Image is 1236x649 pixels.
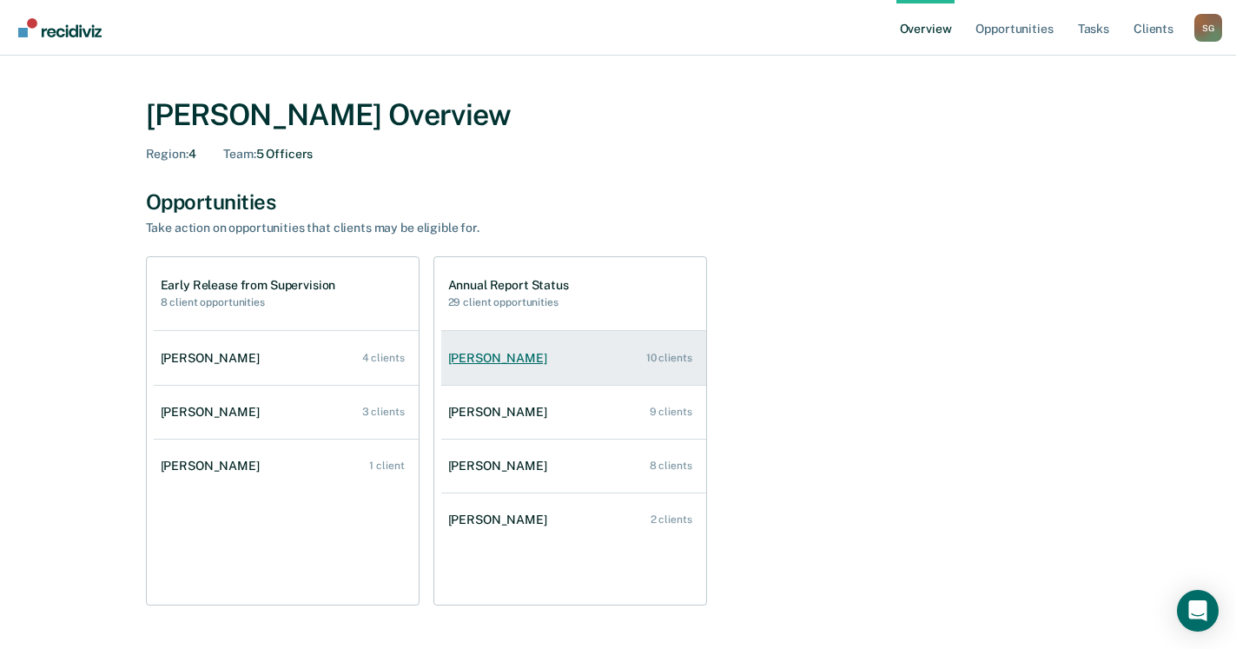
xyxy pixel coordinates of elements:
div: [PERSON_NAME] [161,459,267,474]
div: [PERSON_NAME] [448,513,554,527]
div: 8 clients [650,460,692,472]
div: 1 client [369,460,404,472]
a: [PERSON_NAME] 3 clients [154,387,419,437]
div: [PERSON_NAME] [448,351,554,366]
div: Take action on opportunities that clients may be eligible for. [146,221,754,235]
div: [PERSON_NAME] [161,405,267,420]
h1: Early Release from Supervision [161,278,336,293]
a: [PERSON_NAME] 8 clients [441,441,706,491]
div: [PERSON_NAME] [448,405,554,420]
a: [PERSON_NAME] 4 clients [154,334,419,383]
span: Team : [223,147,255,161]
div: 4 clients [362,352,405,364]
div: Open Intercom Messenger [1177,590,1219,632]
div: 2 clients [651,513,692,526]
div: Opportunities [146,189,1091,215]
div: 4 [146,147,196,162]
h1: Annual Report Status [448,278,569,293]
div: 10 clients [646,352,692,364]
button: Profile dropdown button [1194,14,1222,42]
img: Recidiviz [18,18,102,37]
div: 5 Officers [223,147,313,162]
a: [PERSON_NAME] 10 clients [441,334,706,383]
div: [PERSON_NAME] [161,351,267,366]
a: [PERSON_NAME] 1 client [154,441,419,491]
div: [PERSON_NAME] Overview [146,97,1091,133]
div: [PERSON_NAME] [448,459,554,474]
h2: 8 client opportunities [161,296,336,308]
h2: 29 client opportunities [448,296,569,308]
a: [PERSON_NAME] 2 clients [441,495,706,545]
span: Region : [146,147,188,161]
div: 3 clients [362,406,405,418]
a: [PERSON_NAME] 9 clients [441,387,706,437]
div: 9 clients [650,406,692,418]
div: S G [1194,14,1222,42]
